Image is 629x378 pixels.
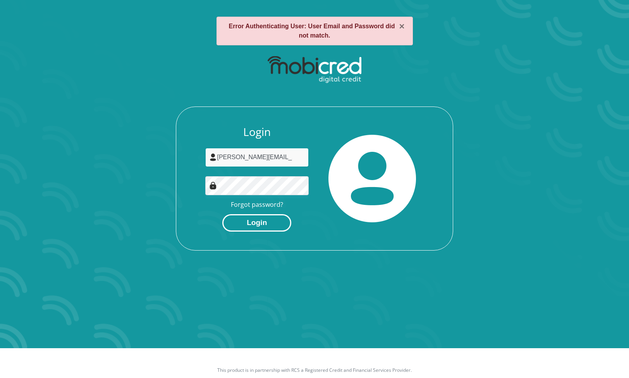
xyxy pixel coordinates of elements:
img: Image [209,182,217,189]
a: Forgot password? [231,200,283,209]
button: × [399,22,404,31]
input: Username [205,148,309,167]
img: mobicred logo [268,56,361,83]
img: user-icon image [209,153,217,161]
button: Login [222,214,291,232]
strong: Error Authenticating User: User Email and Password did not match. [229,23,395,39]
p: This product is in partnership with RCS a Registered Credit and Financial Services Provider. [100,367,529,374]
h3: Login [205,125,309,139]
